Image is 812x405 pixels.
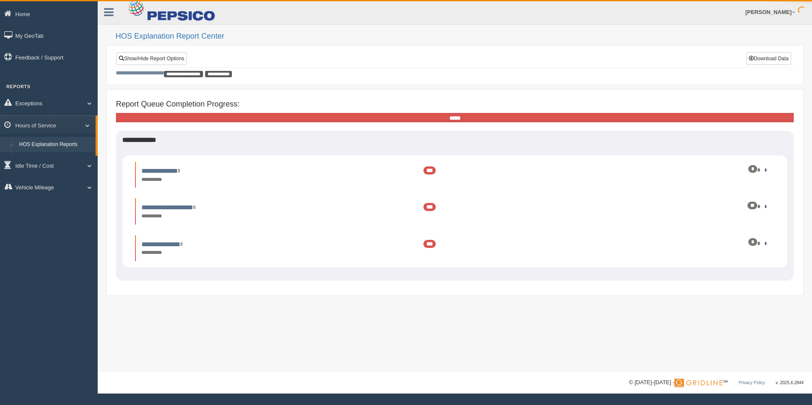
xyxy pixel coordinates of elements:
button: Download Data [746,52,791,65]
li: Expand [135,198,775,224]
img: Gridline [674,379,722,387]
h2: HOS Explanation Report Center [116,32,804,41]
a: HOS Explanation Reports [15,137,96,152]
li: Expand [135,162,775,188]
a: Privacy Policy [739,380,765,385]
h4: Report Queue Completion Progress: [116,100,794,109]
span: v. 2025.6.2844 [776,380,804,385]
a: Show/Hide Report Options [116,52,187,65]
div: © [DATE]-[DATE] - ™ [629,378,804,387]
a: HOS Violation Audit Reports [15,152,96,167]
li: Expand [135,235,775,261]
